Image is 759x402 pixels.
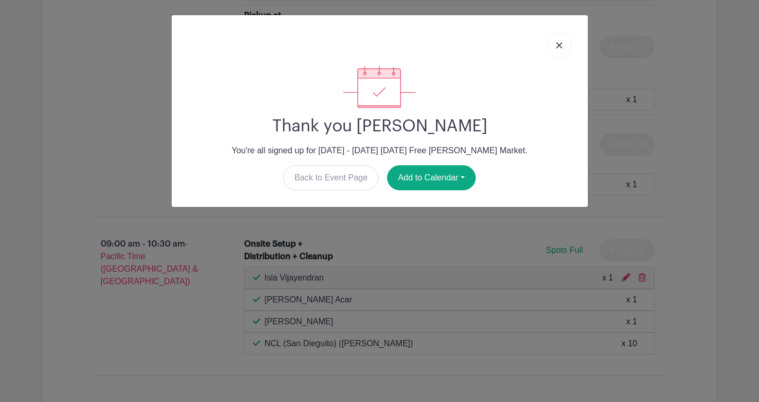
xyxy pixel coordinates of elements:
[180,144,580,157] p: You're all signed up for [DATE] - [DATE] [DATE] Free [PERSON_NAME] Market.
[180,116,580,136] h2: Thank you [PERSON_NAME]
[283,165,379,190] a: Back to Event Page
[556,42,562,48] img: close_button-5f87c8562297e5c2d7936805f587ecaba9071eb48480494691a3f1689db116b3.svg
[387,165,476,190] button: Add to Calendar
[343,66,415,108] img: signup_complete-c468d5dda3e2740ee63a24cb0ba0d3ce5d8a4ecd24259e683200fb1569d990c8.svg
